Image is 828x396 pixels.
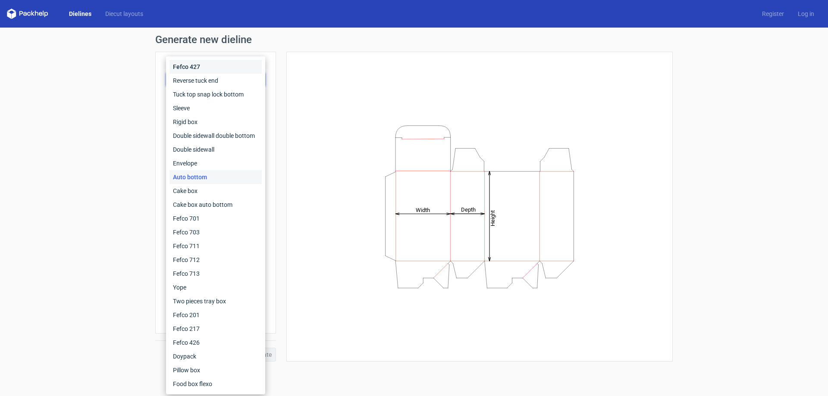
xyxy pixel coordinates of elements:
[169,129,262,143] div: Double sidewall double bottom
[169,212,262,225] div: Fefco 701
[169,349,262,363] div: Doypack
[169,253,262,267] div: Fefco 712
[169,294,262,308] div: Two pieces tray box
[155,34,673,45] h1: Generate new dieline
[169,363,262,377] div: Pillow box
[169,60,262,74] div: Fefco 427
[62,9,98,18] a: Dielines
[489,210,496,226] tspan: Height
[169,170,262,184] div: Auto bottom
[169,184,262,198] div: Cake box
[791,9,821,18] a: Log in
[169,239,262,253] div: Fefco 711
[169,101,262,115] div: Sleeve
[169,377,262,391] div: Food box flexo
[169,198,262,212] div: Cake box auto bottom
[169,322,262,336] div: Fefco 217
[416,206,430,213] tspan: Width
[169,115,262,129] div: Rigid box
[169,87,262,101] div: Tuck top snap lock bottom
[169,281,262,294] div: Yope
[169,308,262,322] div: Fefco 201
[169,74,262,87] div: Reverse tuck end
[169,143,262,156] div: Double sidewall
[461,206,476,213] tspan: Depth
[98,9,150,18] a: Diecut layouts
[169,267,262,281] div: Fefco 713
[169,336,262,349] div: Fefco 426
[169,225,262,239] div: Fefco 703
[755,9,791,18] a: Register
[169,156,262,170] div: Envelope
